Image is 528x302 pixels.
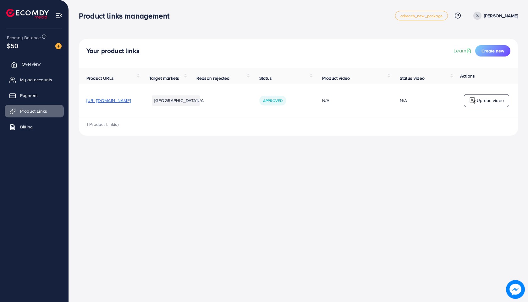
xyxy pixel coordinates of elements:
[484,12,518,19] p: [PERSON_NAME]
[259,75,272,81] span: Status
[481,48,504,54] span: Create new
[79,11,174,20] h3: Product links management
[152,95,200,105] li: [GEOGRAPHIC_DATA]
[400,97,407,104] div: N/A
[477,97,504,104] p: Upload video
[471,12,518,20] a: [PERSON_NAME]
[86,75,114,81] span: Product URLs
[196,75,229,81] span: Reason rejected
[5,89,64,102] a: Payment
[22,61,41,67] span: Overview
[400,75,425,81] span: Status video
[5,121,64,133] a: Billing
[5,73,64,86] a: My ad accounts
[395,11,448,20] a: adreach_new_package
[7,35,41,41] span: Ecomdy Balance
[475,45,510,57] button: Create new
[322,97,385,104] div: N/A
[55,12,63,19] img: menu
[263,98,283,103] span: Approved
[196,97,204,104] span: N/A
[6,9,49,19] img: logo
[469,97,477,104] img: logo
[20,77,52,83] span: My ad accounts
[20,92,38,99] span: Payment
[20,108,47,114] span: Product Links
[454,47,473,54] a: Learn
[400,14,443,18] span: adreach_new_package
[5,105,64,117] a: Product Links
[7,41,18,50] span: $50
[86,121,118,127] span: 1 Product Link(s)
[149,75,179,81] span: Target markets
[460,73,475,79] span: Actions
[86,47,140,55] h4: Your product links
[20,124,33,130] span: Billing
[55,43,62,49] img: image
[5,58,64,70] a: Overview
[86,97,131,104] span: [URL][DOMAIN_NAME]
[507,281,524,298] img: image
[322,75,350,81] span: Product video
